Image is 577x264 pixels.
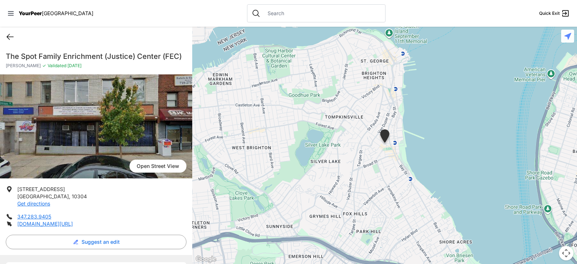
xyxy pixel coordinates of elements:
[82,238,120,246] span: Suggest an edit
[17,221,73,227] a: [DOMAIN_NAME][URL]
[17,186,65,192] span: [STREET_ADDRESS]
[42,10,93,16] span: [GEOGRAPHIC_DATA]
[17,200,50,207] a: Get directions
[559,246,573,260] button: Map camera controls
[6,235,186,249] button: Suggest an edit
[69,193,70,199] span: ,
[17,213,51,220] a: 347.283.9405
[72,193,87,199] span: 10304
[539,9,570,18] a: Quick Exit
[129,160,186,173] span: Open Street View
[6,63,41,69] span: [PERSON_NAME]
[6,51,186,61] h1: The Spot Family Enrichment (Justice) Center (FEC)
[194,255,218,264] img: Google
[19,11,93,16] a: YourPeer[GEOGRAPHIC_DATA]
[263,10,381,17] input: Search
[48,63,66,68] span: Validated
[19,10,42,16] span: YourPeer
[17,193,69,199] span: [GEOGRAPHIC_DATA]
[66,63,82,68] span: [DATE]
[194,255,218,264] a: Open this area in Google Maps (opens a new window)
[42,63,46,69] span: ✓
[539,10,560,16] span: Quick Exit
